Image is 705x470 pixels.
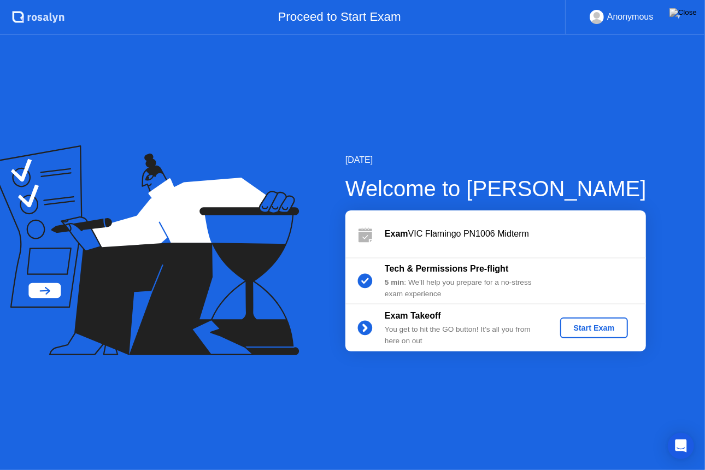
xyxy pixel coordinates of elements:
[669,8,697,17] img: Close
[385,229,408,238] b: Exam
[385,277,542,299] div: : We’ll help you prepare for a no-stress exam experience
[607,10,654,24] div: Anonymous
[345,154,647,167] div: [DATE]
[560,318,627,338] button: Start Exam
[565,324,623,332] div: Start Exam
[385,278,404,286] b: 5 min
[345,172,647,205] div: Welcome to [PERSON_NAME]
[668,433,694,459] div: Open Intercom Messenger
[385,264,508,273] b: Tech & Permissions Pre-flight
[385,324,542,346] div: You get to hit the GO button! It’s all you from here on out
[385,227,646,240] div: VIC Flamingo PN1006 Midterm
[385,311,441,320] b: Exam Takeoff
